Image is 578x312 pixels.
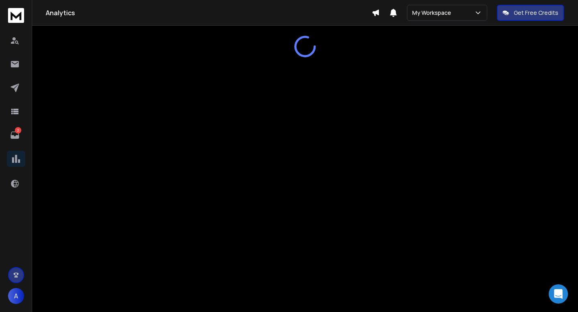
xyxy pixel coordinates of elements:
div: Open Intercom Messenger [549,284,568,304]
h1: Analytics [46,8,372,18]
button: Get Free Credits [497,5,564,21]
p: Get Free Credits [514,9,558,17]
img: logo [8,8,24,23]
a: 2 [7,127,23,143]
p: My Workspace [412,9,454,17]
p: 2 [15,127,21,134]
button: A [8,288,24,304]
